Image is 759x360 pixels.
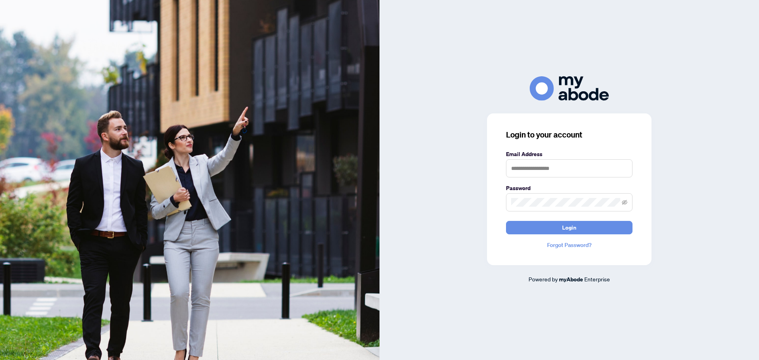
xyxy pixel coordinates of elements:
[506,129,632,140] h3: Login to your account
[506,150,632,158] label: Email Address
[530,76,609,100] img: ma-logo
[562,221,576,234] span: Login
[506,241,632,249] a: Forgot Password?
[529,275,558,283] span: Powered by
[506,184,632,192] label: Password
[622,200,627,205] span: eye-invisible
[559,275,583,284] a: myAbode
[584,275,610,283] span: Enterprise
[506,221,632,234] button: Login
